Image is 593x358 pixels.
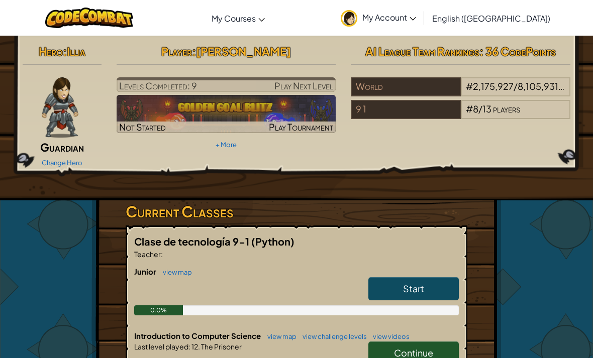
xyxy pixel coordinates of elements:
span: Clase de tecnología 9-1 [134,235,251,248]
img: Golden Goal [117,95,336,133]
img: guardian-pose.png [42,77,78,138]
span: Player [161,44,192,58]
img: CodeCombat logo [45,8,133,28]
a: Not StartedPlay Tournament [117,95,336,133]
span: Junior [134,267,158,276]
img: avatar [341,10,357,27]
div: 9 1 [351,100,460,119]
span: 2,175,927 [473,80,514,92]
span: # [466,80,473,92]
span: The Prisoner [200,342,242,351]
span: # [466,103,473,114]
a: view map [262,332,296,340]
span: Illia [67,44,85,58]
span: 8,105,931 [518,80,564,92]
a: 9 1#8/13players [351,109,570,121]
h3: Current Classes [126,200,467,223]
a: view map [158,268,192,276]
a: World#2,175,927/8,105,931players [351,87,570,98]
span: / [478,103,482,114]
span: Guardian [40,140,84,154]
span: players [493,103,520,114]
span: My Courses [212,13,256,24]
a: Change Hero [42,159,82,167]
span: AI League Team Rankings [365,44,479,58]
a: Play Next Level [117,77,336,92]
span: Play Tournament [269,121,333,133]
span: : [161,250,163,259]
span: English ([GEOGRAPHIC_DATA]) [432,13,550,24]
span: : 36 CodePoints [479,44,556,58]
span: Levels Completed: 9 [119,80,197,91]
span: : [188,342,190,351]
span: Play Next Level [274,80,333,91]
span: (Python) [251,235,294,248]
span: Start [403,283,424,294]
a: view videos [368,332,410,340]
span: Hero [39,44,63,58]
span: 8 [473,103,478,114]
a: view challenge levels [298,332,367,340]
span: Last level played [134,342,188,351]
div: 0.0% [134,305,183,315]
span: Introduction to Computer Science [134,331,262,340]
span: 12. [190,342,200,351]
span: / [514,80,518,92]
a: My Account [336,2,421,34]
span: 13 [482,103,491,114]
a: English ([GEOGRAPHIC_DATA]) [427,5,555,32]
span: [PERSON_NAME] [196,44,291,58]
a: My Courses [207,5,270,32]
a: + More [216,141,237,149]
span: Teacher [134,250,161,259]
div: World [351,77,460,96]
span: My Account [362,12,416,23]
span: Not Started [119,121,166,133]
span: : [192,44,196,58]
span: : [63,44,67,58]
